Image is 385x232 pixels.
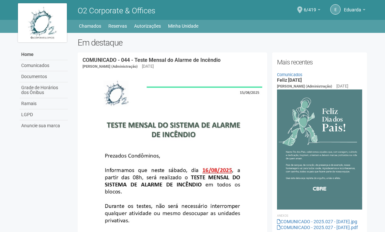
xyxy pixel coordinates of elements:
[134,21,161,31] a: Autorizações
[344,8,365,13] a: Eduarda
[83,64,138,69] span: [PERSON_NAME] (Administração)
[78,6,155,15] span: O2 Corporate & Offices
[277,219,357,224] a: COMUNICADO - 2025.027 - [DATE].jpg
[20,109,68,120] a: LGPD
[79,21,101,31] a: Chamados
[20,49,68,60] a: Home
[20,82,68,98] a: Grade de Horários dos Ônibus
[344,1,361,12] span: Eduarda
[18,3,67,42] img: logo.jpg
[277,57,362,67] h2: Mais recentes
[277,225,358,230] a: COMUNICADO - 2025.027 - [DATE].pdf
[20,71,68,82] a: Documentos
[142,63,154,69] div: [DATE]
[277,77,302,83] a: Feliz [DATE]
[20,98,68,109] a: Ramais
[336,83,348,89] div: [DATE]
[20,120,68,131] a: Anuncie sua marca
[304,1,316,12] span: 6/419
[277,72,302,77] a: Comunicados
[277,89,362,210] img: COMUNICADO%20-%202025.027%20-%20Dia%20dos%20Pais.jpg
[78,38,367,48] h2: Em destaque
[277,213,362,219] li: Anexos
[304,8,320,13] a: 6/419
[168,21,198,31] a: Minha Unidade
[330,4,341,15] a: E
[20,60,68,71] a: Comunicados
[277,84,332,89] span: [PERSON_NAME] (Administração)
[108,21,127,31] a: Reservas
[83,57,221,63] a: COMUNICADO - 044 - Teste Mensal do Alarme de Incêndio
